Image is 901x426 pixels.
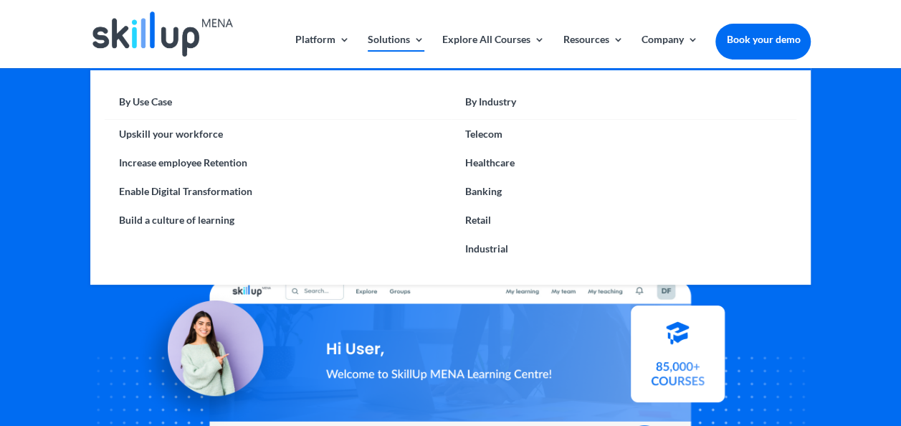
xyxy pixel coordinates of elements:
[105,148,451,177] a: Increase employee Retention
[682,271,901,426] iframe: Chat Widget
[715,24,811,55] a: Book your demo
[641,34,697,68] a: Company
[451,177,797,206] a: Banking
[105,177,451,206] a: Enable Digital Transformation
[295,34,350,68] a: Platform
[105,92,451,120] a: By Use Case
[451,235,797,263] a: Industrial
[368,34,424,68] a: Solutions
[682,271,901,426] div: أداة الدردشة
[631,312,725,409] img: Courses library - SkillUp MENA
[451,92,797,120] a: By Industry
[451,120,797,148] a: Telecom
[92,11,233,57] img: Skillup Mena
[442,34,545,68] a: Explore All Courses
[451,148,797,177] a: Healthcare
[563,34,623,68] a: Resources
[105,120,451,148] a: Upskill your workforce
[451,206,797,235] a: Retail
[105,206,451,235] a: Build a culture of learning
